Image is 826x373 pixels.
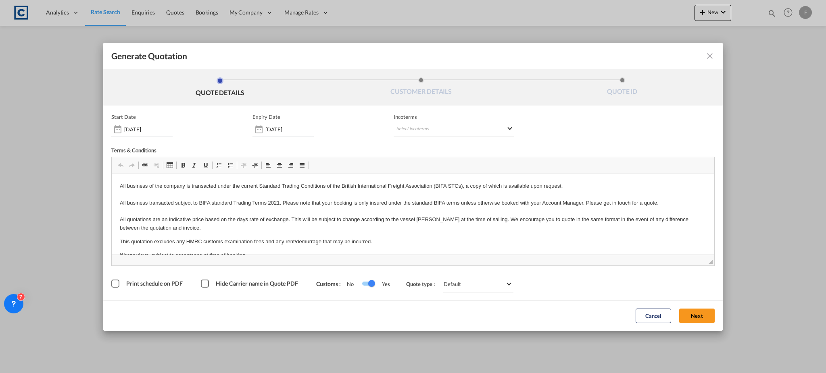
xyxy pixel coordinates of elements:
a: Italic (Ctrl+I) [189,160,200,170]
md-checkbox: Hide Carrier name in Quote PDF [201,280,300,288]
li: QUOTE ID [521,77,723,99]
a: Decrease Indent [238,160,249,170]
input: Expiry date [265,126,314,133]
span: Generate Quotation [111,51,187,61]
p: Start Date [111,114,136,120]
md-checkbox: Print schedule on PDF [111,280,185,288]
md-select: Select Incoterms [394,122,514,137]
a: Justify [296,160,308,170]
md-icon: icon-close fg-AAA8AD cursor m-0 [705,51,715,61]
p: All business of the company is transacted under the current Standard Trading Conditions of the Br... [8,8,594,58]
md-switch: Switch 1 [362,278,374,290]
span: Yes [374,281,390,287]
span: Incoterms [394,114,514,120]
li: CUSTOMER DETAILS [321,77,522,99]
button: Next [679,309,715,323]
body: Rich Text Editor, editor2 [8,8,594,85]
a: Insert/Remove Bulleted List [225,160,236,170]
a: Link (Ctrl+K) [140,160,151,170]
a: Bold (Ctrl+B) [177,160,189,170]
div: Terms & Conditions [111,147,413,157]
a: Align Right [285,160,296,170]
a: Redo (Ctrl+Y) [126,160,138,170]
a: Undo (Ctrl+Z) [115,160,126,170]
span: Drag to resize [709,260,713,264]
li: QUOTE DETAILS [119,77,321,99]
span: Customs : [316,280,347,287]
p: This quotation excludes any HMRC customs examination fees and any rent/demurrage that may be incu... [8,64,594,72]
a: Underline (Ctrl+U) [200,160,211,170]
div: Default [444,281,461,287]
p: Expiry Date [252,114,280,120]
span: Hide Carrier name in Quote PDF [216,280,298,287]
a: Align Left [263,160,274,170]
a: Table [164,160,175,170]
a: Unlink [151,160,162,170]
span: No [347,281,362,287]
span: Quote type : [406,281,441,287]
a: Increase Indent [249,160,261,170]
a: Centre [274,160,285,170]
a: Insert/Remove Numbered List [213,160,225,170]
p: If hazardous, subject to acceptance at time of booking. [8,77,594,86]
button: Cancel [636,309,671,323]
input: Start date [124,126,173,133]
span: Print schedule on PDF [126,280,183,287]
md-dialog: Generate QuotationQUOTE ... [103,43,723,331]
iframe: Rich Text Editor, editor2 [112,174,714,255]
